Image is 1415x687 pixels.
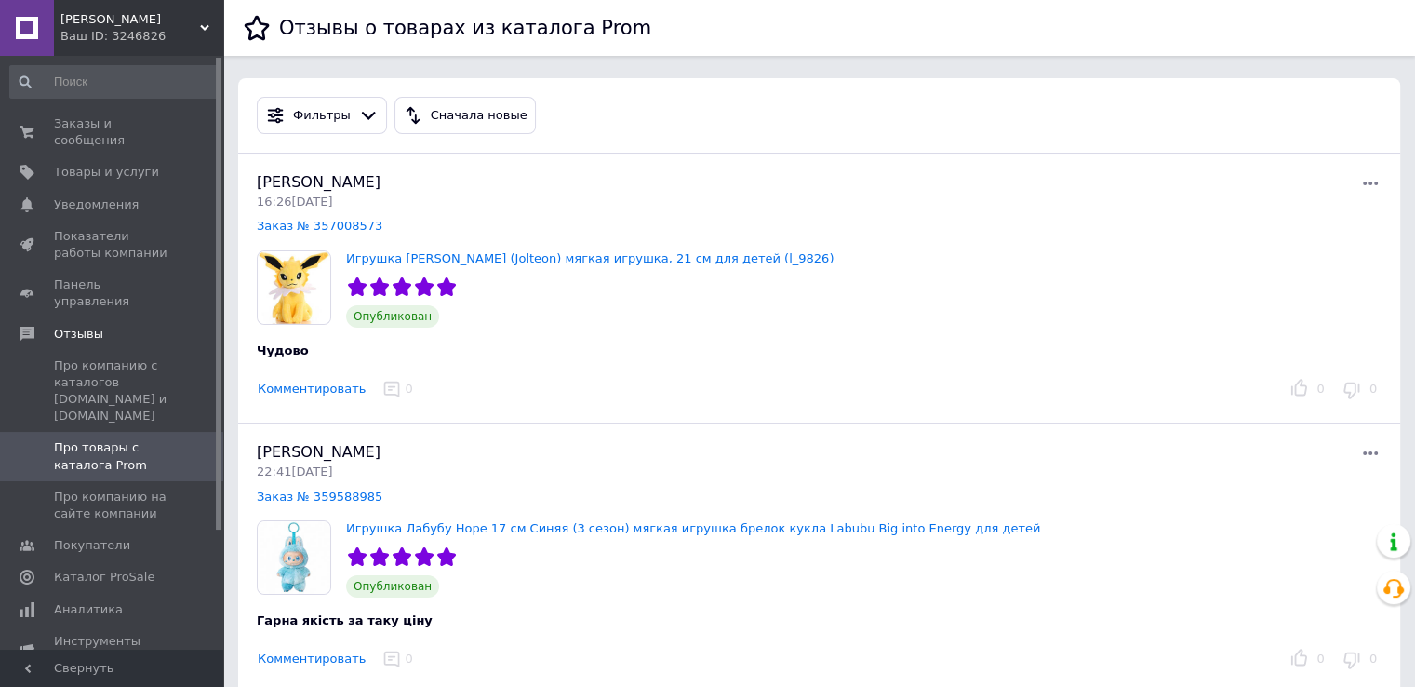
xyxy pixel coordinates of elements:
button: Фильтры [257,97,387,134]
span: Про товары с каталога Prom [54,439,172,473]
span: Уведомления [54,196,139,213]
span: Опубликован [346,575,439,598]
span: Гарна якість за таку ціну [257,613,433,627]
div: Сначала новые [427,106,531,126]
span: Про компанию с каталогов [DOMAIN_NAME] и [DOMAIN_NAME] [54,357,172,425]
input: Поиск [9,65,220,99]
span: Каталог ProSale [54,569,154,586]
span: Товары и услуги [54,164,159,181]
button: Сначала новые [394,97,536,134]
span: Панель управления [54,276,172,310]
h1: Отзывы о товарах из каталога Prom [279,17,651,39]
span: Опубликован [346,305,439,328]
div: Ваш ID: 3246826 [60,28,223,45]
a: Игрушка [PERSON_NAME] (Jolteon) мягкая игрушка, 21 см для детей (l_9826) [346,251,834,265]
span: 22:41[DATE] [257,465,332,478]
span: Чудово [257,343,309,357]
span: Отзывы [54,326,103,343]
span: Инструменты вебмастера и SEO [54,633,172,667]
a: Заказ № 357008573 [257,219,382,233]
span: [PERSON_NAME] [257,173,380,191]
button: Комментировать [257,650,367,669]
span: Про компанию на сайте компании [54,489,172,522]
span: Аналитика [54,601,123,618]
img: Игрушка Покемон Джолтеон (Jolteon) мягкая игрушка, 21 см для детей (l_9826) [258,251,330,324]
button: Комментировать [257,380,367,399]
span: Заказы и сообщения [54,115,172,149]
a: Игрушка Лабубу Hope 17 см Синяя (3 сезон) мягкая игрушка брелок кукла Labubu Big into Energy для ... [346,521,1040,535]
span: 16:26[DATE] [257,195,332,209]
img: Игрушка Лабубу Hope 17 см Синяя (3 сезон) мягкая игрушка брелок кукла Labubu Big into Energy для ... [258,521,330,594]
span: Покупатели [54,537,130,554]
span: Показатели работы компании [54,228,172,262]
div: Фильтры [289,106,354,126]
a: Заказ № 359588985 [257,490,382,504]
span: [PERSON_NAME] [257,443,380,461]
span: Панса [60,11,200,28]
